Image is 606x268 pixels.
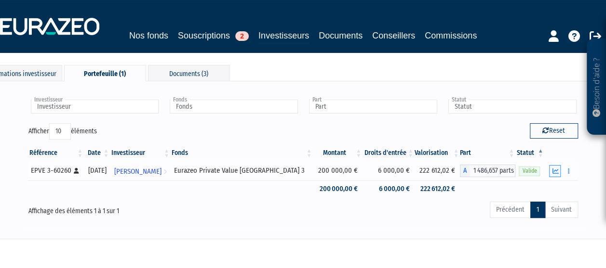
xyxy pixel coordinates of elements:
[515,145,544,161] th: Statut : activer pour trier la colonne par ordre d&eacute;croissant
[530,123,578,139] button: Reset
[129,29,168,42] a: Nos fonds
[178,29,249,42] a: Souscriptions2
[313,145,363,161] th: Montant: activer pour trier la colonne par ordre croissant
[519,166,540,176] span: Valide
[49,123,71,140] select: Afficheréléments
[470,165,515,177] span: 1 486,657 parts
[460,165,470,177] span: A
[174,166,310,176] div: Eurazeo Private Value [GEOGRAPHIC_DATA] 3
[110,145,171,161] th: Investisseur: activer pour trier la colonne par ordre croissant
[460,165,515,177] div: A - Eurazeo Private Value Europe 3
[415,145,460,161] th: Valorisation: activer pour trier la colonne par ordre croissant
[235,31,249,41] span: 2
[171,145,313,161] th: Fonds: activer pour trier la colonne par ordre croissant
[31,166,81,176] div: EPVE 3-60260
[372,29,415,42] a: Conseillers
[28,123,97,140] label: Afficher éléments
[415,161,460,180] td: 222 612,02 €
[110,161,171,180] a: [PERSON_NAME]
[148,65,230,81] div: Documents (3)
[64,65,146,81] div: Portefeuille (1)
[84,145,110,161] th: Date: activer pour trier la colonne par ordre croissant
[114,163,162,180] span: [PERSON_NAME]
[258,29,309,44] a: Investisseurs
[88,166,107,176] div: [DATE]
[425,29,477,42] a: Commissions
[28,201,249,216] div: Affichage des éléments 1 à 1 sur 1
[74,168,79,174] i: [Français] Personne physique
[163,163,167,180] i: Voir l'investisseur
[28,145,84,161] th: Référence : activer pour trier la colonne par ordre croissant
[530,202,545,218] a: 1
[363,180,415,197] td: 6 000,00 €
[319,29,363,42] a: Documents
[460,145,515,161] th: Part: activer pour trier la colonne par ordre croissant
[313,161,363,180] td: 200 000,00 €
[313,180,363,197] td: 200 000,00 €
[363,145,415,161] th: Droits d'entrée: activer pour trier la colonne par ordre croissant
[591,44,602,130] p: Besoin d'aide ?
[363,161,415,180] td: 6 000,00 €
[415,180,460,197] td: 222 612,02 €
